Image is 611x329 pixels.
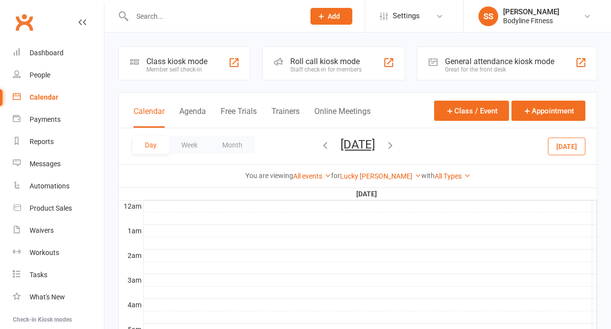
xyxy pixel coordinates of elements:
[30,293,65,301] div: What's New
[511,101,585,121] button: Appointment
[245,172,293,180] strong: You are viewing
[119,224,143,237] th: 1am
[421,172,435,180] strong: with
[129,9,298,23] input: Search...
[169,136,210,154] button: Week
[179,107,206,128] button: Agenda
[30,160,61,168] div: Messages
[13,64,104,86] a: People
[272,107,300,128] button: Trainers
[146,66,207,73] div: Member self check-in
[445,57,554,66] div: General attendance kiosk mode
[13,175,104,197] a: Automations
[478,6,498,26] div: SS
[13,242,104,264] a: Workouts
[30,71,50,79] div: People
[328,12,340,20] span: Add
[290,57,362,66] div: Roll call kiosk mode
[143,188,592,200] th: [DATE]
[503,16,559,25] div: Bodyline Fitness
[548,137,585,155] button: [DATE]
[13,42,104,64] a: Dashboard
[12,10,36,35] a: Clubworx
[331,172,340,180] strong: for
[119,298,143,311] th: 4am
[30,249,59,256] div: Workouts
[30,226,54,234] div: Waivers
[210,136,255,154] button: Month
[119,249,143,261] th: 2am
[30,204,72,212] div: Product Sales
[13,153,104,175] a: Messages
[30,182,69,190] div: Automations
[30,115,61,123] div: Payments
[30,93,58,101] div: Calendar
[13,286,104,308] a: What's New
[393,5,420,27] span: Settings
[13,131,104,153] a: Reports
[146,57,207,66] div: Class kiosk mode
[134,107,165,128] button: Calendar
[30,49,64,57] div: Dashboard
[314,107,371,128] button: Online Meetings
[13,109,104,131] a: Payments
[445,66,554,73] div: Great for the front desk
[133,136,169,154] button: Day
[340,138,375,151] button: [DATE]
[13,264,104,286] a: Tasks
[435,172,471,180] a: All Types
[30,271,47,279] div: Tasks
[30,138,54,146] div: Reports
[119,200,143,212] th: 12am
[13,219,104,242] a: Waivers
[434,101,509,121] button: Class / Event
[13,197,104,219] a: Product Sales
[503,7,559,16] div: [PERSON_NAME]
[221,107,257,128] button: Free Trials
[119,274,143,286] th: 3am
[290,66,362,73] div: Staff check-in for members
[340,172,421,180] a: Lucky [PERSON_NAME]
[293,172,331,180] a: All events
[13,86,104,109] a: Calendar
[310,8,352,25] button: Add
